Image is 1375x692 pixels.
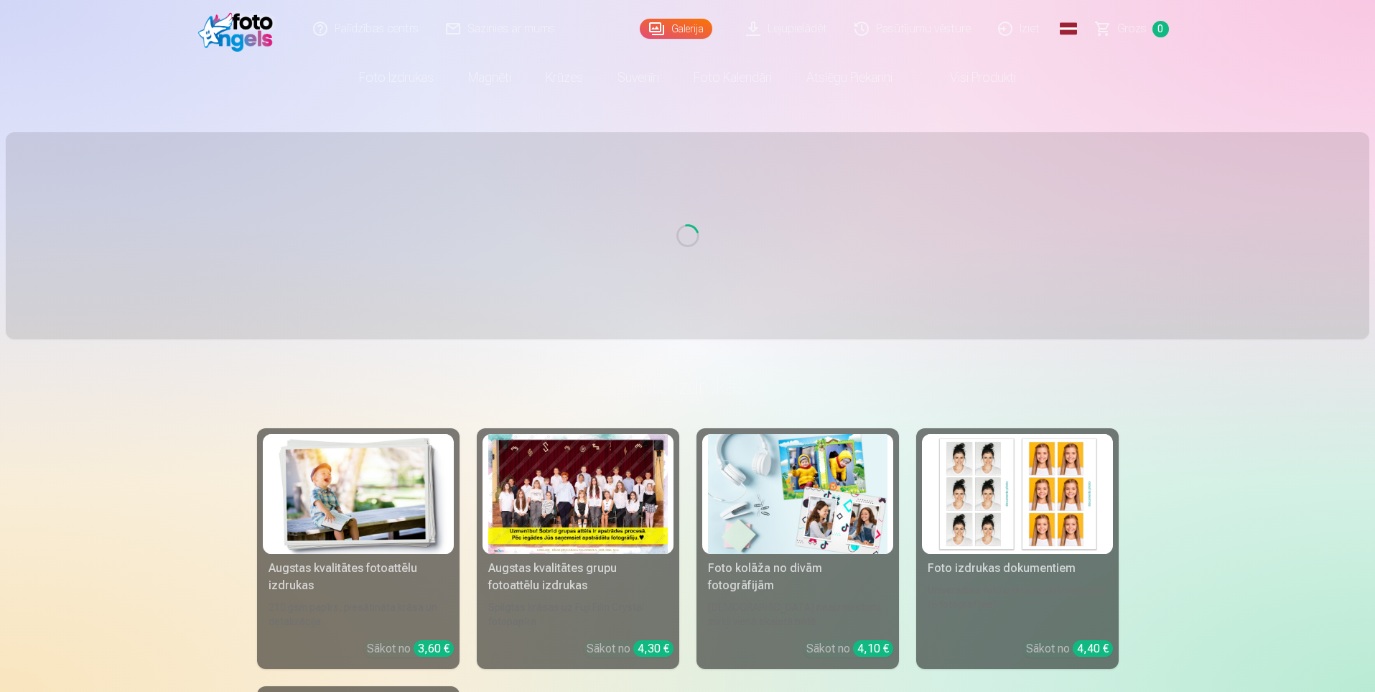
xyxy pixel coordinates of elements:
[922,583,1113,629] div: Universālas foto izdrukas dokumentiem (6 fotogrāfijas)
[367,640,454,658] div: Sākot no
[198,6,281,52] img: /fa1
[263,560,454,594] div: Augstas kvalitātes fotoattēlu izdrukas
[451,57,528,98] a: Magnēti
[587,640,673,658] div: Sākot no
[789,57,910,98] a: Atslēgu piekariņi
[922,560,1113,577] div: Foto izdrukas dokumentiem
[414,640,454,657] div: 3,60 €
[269,434,448,554] img: Augstas kvalitātes fotoattēlu izdrukas
[640,19,712,39] a: Galerija
[257,428,460,669] a: Augstas kvalitātes fotoattēlu izdrukasAugstas kvalitātes fotoattēlu izdrukas210 gsm papīrs, piesā...
[1117,20,1147,37] span: Grozs
[702,560,893,594] div: Foto kolāža no divām fotogrāfijām
[600,57,676,98] a: Suvenīri
[1073,640,1113,657] div: 4,40 €
[263,600,454,629] div: 210 gsm papīrs, piesātināta krāsa un detalizācija
[477,428,679,669] a: Augstas kvalitātes grupu fotoattēlu izdrukasSpilgtas krāsas uz Fuji Film Crystal fotopapīraSākot ...
[1152,21,1169,37] span: 0
[483,560,673,594] div: Augstas kvalitātes grupu fotoattēlu izdrukas
[269,374,1107,400] h3: Foto izdrukas
[853,640,893,657] div: 4,10 €
[916,428,1119,669] a: Foto izdrukas dokumentiemFoto izdrukas dokumentiemUniversālas foto izdrukas dokumentiem (6 fotogr...
[806,640,893,658] div: Sākot no
[676,57,789,98] a: Foto kalendāri
[910,57,1033,98] a: Visi produkti
[928,434,1107,554] img: Foto izdrukas dokumentiem
[633,640,673,657] div: 4,30 €
[1026,640,1113,658] div: Sākot no
[342,57,451,98] a: Foto izdrukas
[483,600,673,629] div: Spilgtas krāsas uz Fuji Film Crystal fotopapīra
[708,434,887,554] img: Foto kolāža no divām fotogrāfijām
[702,600,893,629] div: [DEMOGRAPHIC_DATA] neaizmirstami mirkļi vienā skaistā bildē
[696,428,899,669] a: Foto kolāža no divām fotogrāfijāmFoto kolāža no divām fotogrāfijām[DEMOGRAPHIC_DATA] neaizmirstam...
[528,57,600,98] a: Krūzes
